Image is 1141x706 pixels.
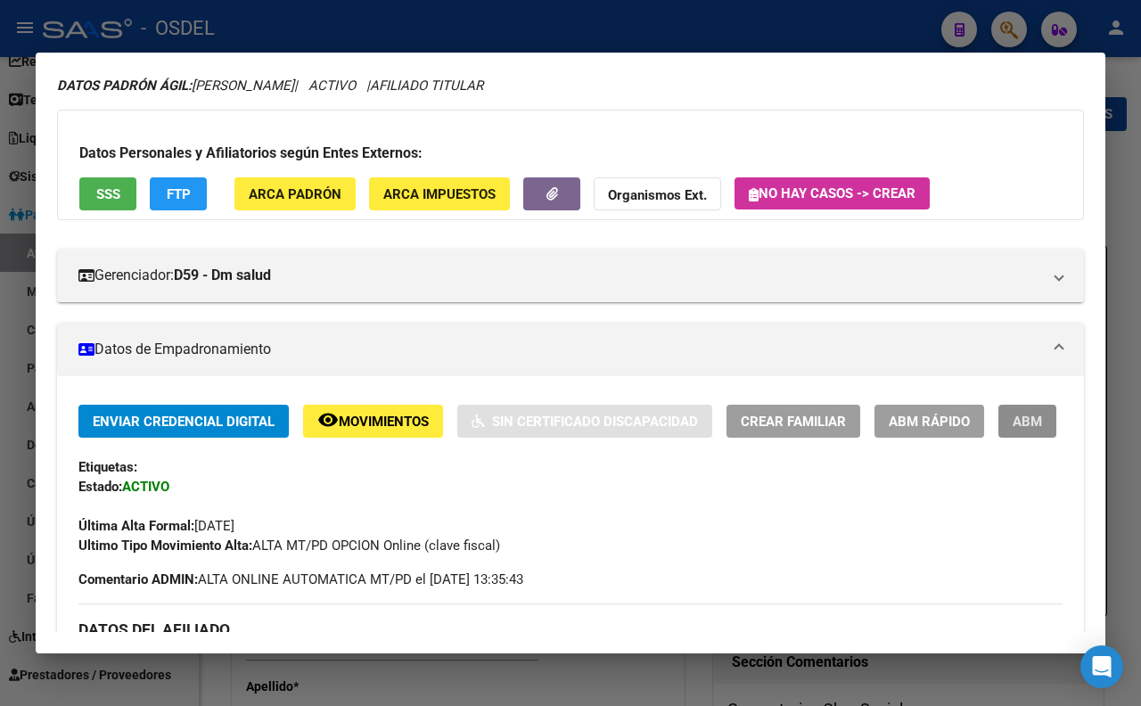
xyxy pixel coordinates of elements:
[78,339,1041,360] mat-panel-title: Datos de Empadronamiento
[1080,645,1123,688] div: Open Intercom Messenger
[741,414,846,430] span: Crear Familiar
[726,405,860,438] button: Crear Familiar
[150,177,207,210] button: FTP
[57,78,483,94] i: | ACTIVO |
[57,323,1084,376] mat-expansion-panel-header: Datos de Empadronamiento
[78,571,198,587] strong: Comentario ADMIN:
[594,177,721,210] button: Organismos Ext.
[78,265,1041,286] mat-panel-title: Gerenciador:
[383,186,496,202] span: ARCA Impuestos
[78,459,137,475] strong: Etiquetas:
[79,143,1062,164] h3: Datos Personales y Afiliatorios según Entes Externos:
[78,538,500,554] span: ALTA MT/PD OPCION Online (clave fiscal)
[96,186,120,202] span: SSS
[457,405,712,438] button: Sin Certificado Discapacidad
[889,414,970,430] span: ABM Rápido
[1013,414,1042,430] span: ABM
[339,414,429,430] span: Movimientos
[122,479,169,495] strong: ACTIVO
[78,518,234,534] span: [DATE]
[874,405,984,438] button: ABM Rápido
[57,249,1084,302] mat-expansion-panel-header: Gerenciador:D59 - Dm salud
[174,265,271,286] strong: D59 - Dm salud
[78,405,289,438] button: Enviar Credencial Digital
[57,78,294,94] span: [PERSON_NAME]
[78,518,194,534] strong: Última Alta Formal:
[93,414,275,430] span: Enviar Credencial Digital
[78,620,1063,639] h3: DATOS DEL AFILIADO
[79,177,136,210] button: SSS
[167,186,191,202] span: FTP
[492,414,698,430] span: Sin Certificado Discapacidad
[998,405,1056,438] button: ABM
[78,570,523,589] span: ALTA ONLINE AUTOMATICA MT/PD el [DATE] 13:35:43
[249,186,341,202] span: ARCA Padrón
[608,187,707,203] strong: Organismos Ext.
[78,538,252,554] strong: Ultimo Tipo Movimiento Alta:
[749,185,915,201] span: No hay casos -> Crear
[317,409,339,431] mat-icon: remove_red_eye
[369,177,510,210] button: ARCA Impuestos
[370,78,483,94] span: AFILIADO TITULAR
[78,479,122,495] strong: Estado:
[234,177,356,210] button: ARCA Padrón
[735,177,930,209] button: No hay casos -> Crear
[57,78,192,94] strong: DATOS PADRÓN ÁGIL:
[303,405,443,438] button: Movimientos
